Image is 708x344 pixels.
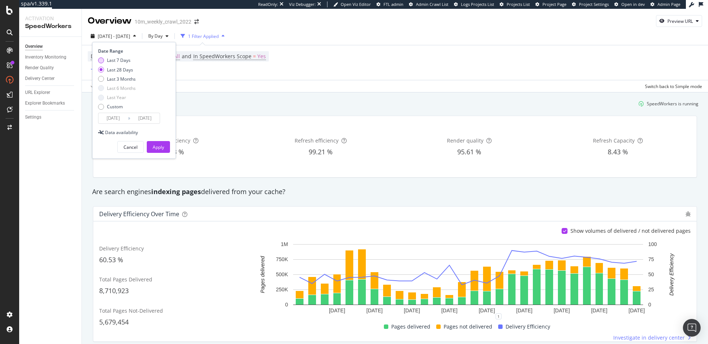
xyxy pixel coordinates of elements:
[341,1,371,7] span: Open Viz Editor
[285,302,288,308] text: 0
[98,33,130,39] span: [DATE] - [DATE]
[145,30,171,42] button: By Day
[329,308,345,314] text: [DATE]
[383,1,403,7] span: FTL admin
[25,89,50,96] div: URL Explorer
[516,308,532,314] text: [DATE]
[650,1,680,7] a: Admin Page
[25,43,43,50] div: Overview
[25,53,76,61] a: Inventory Monitoring
[648,242,657,248] text: 100
[188,33,219,39] div: 1 Filter Applied
[107,76,136,82] div: Last 3 Months
[404,308,420,314] text: [DATE]
[289,1,316,7] div: Viz Debugger:
[409,1,448,7] a: Admin Crawl List
[579,1,609,7] span: Project Settings
[193,53,251,60] span: In SpeedWorkers Scope
[621,1,645,7] span: Open in dev
[25,53,66,61] div: Inventory Monitoring
[91,53,107,60] span: Device
[667,18,693,24] div: Preview URL
[25,113,41,121] div: Settings
[88,15,132,27] div: Overview
[88,80,109,92] button: Apply
[542,1,566,7] span: Project Page
[572,1,609,7] a: Project Settings
[648,302,651,308] text: 0
[98,113,128,123] input: Start Date
[105,129,138,136] div: Data availability
[447,137,483,144] span: Render quality
[107,85,136,91] div: Last 6 Months
[629,308,645,314] text: [DATE]
[614,1,645,7] a: Open in dev
[135,18,191,25] div: 10m_weekly_crawl_2022
[570,227,691,235] div: Show volumes of delivered / not delivered pages
[669,253,674,295] text: Delivery Efficiency
[257,51,266,62] span: Yes
[648,272,654,278] text: 50
[686,211,691,217] div: bug
[99,210,179,218] div: Delivery Efficiency over time
[593,137,635,144] span: Refresh Capacity
[496,313,502,319] div: 1
[444,322,492,331] span: Pages not delivered
[98,85,136,91] div: Last 6 Months
[25,99,76,107] a: Explorer Bookmarks
[98,48,168,54] div: Date Range
[507,1,530,7] span: Projects List
[295,137,339,144] span: Refresh efficiency
[88,187,701,197] div: Are search engines delivered from your cache?
[479,308,495,314] text: [DATE]
[107,57,131,63] div: Last 7 Days
[656,15,702,27] button: Preview URL
[182,53,191,60] span: and
[98,103,136,110] div: Custom
[99,245,144,252] span: Delivery Efficiency
[591,308,607,314] text: [DATE]
[98,94,136,101] div: Last Year
[645,83,702,89] div: Switch back to Simple mode
[88,65,117,74] button: Add Filter
[647,101,698,107] div: SpeedWorkers is running
[194,19,199,24] div: arrow-right-arrow-left
[416,1,448,7] span: Admin Crawl List
[153,144,164,150] div: Apply
[88,30,139,42] button: [DATE] - [DATE]
[367,308,383,314] text: [DATE]
[25,99,65,107] div: Explorer Bookmarks
[145,33,163,39] span: By Day
[648,257,654,263] text: 75
[258,1,278,7] div: ReadOnly:
[608,147,628,156] span: 8.43 %
[99,255,123,264] span: 60.53 %
[260,256,265,293] text: Pages delivered
[99,307,163,314] span: Total Pages Not-Delivered
[506,322,550,331] span: Delivery Efficiency
[147,141,170,153] button: Apply
[98,67,136,73] div: Last 28 Days
[178,30,228,42] button: 1 Filter Applied
[657,1,680,7] span: Admin Page
[25,43,76,50] a: Overview
[130,113,160,123] input: End Date
[441,308,458,314] text: [DATE]
[98,57,136,63] div: Last 7 Days
[107,94,126,101] div: Last Year
[683,319,701,337] div: Open Intercom Messenger
[276,257,288,263] text: 750K
[25,89,76,96] a: URL Explorer
[642,80,702,92] button: Switch back to Simple mode
[117,141,144,153] button: Cancel
[309,147,333,156] span: 99.21 %
[553,308,570,314] text: [DATE]
[25,15,76,22] div: Activation
[253,53,256,60] span: =
[99,317,129,326] span: 5,679,454
[25,75,55,83] div: Delivery Center
[391,322,430,331] span: Pages delivered
[124,144,138,150] div: Cancel
[249,241,687,316] svg: A chart.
